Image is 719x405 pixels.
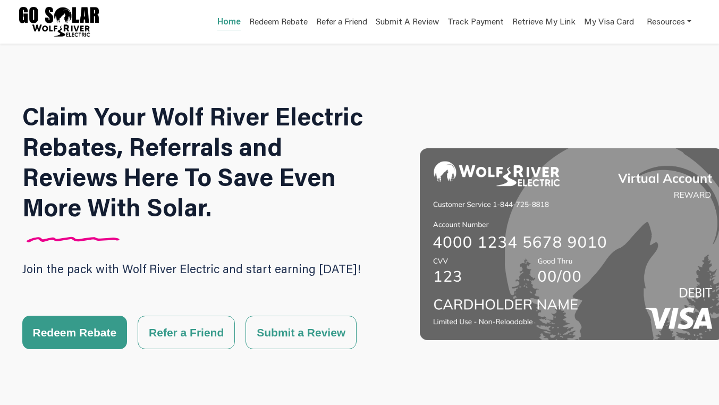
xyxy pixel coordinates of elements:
[22,237,124,242] img: Divider
[217,15,241,30] a: Home
[22,101,383,222] h1: Claim Your Wolf River Electric Rebates, Referrals and Reviews Here To Save Even More With Solar.
[22,257,383,281] p: Join the pack with Wolf River Electric and start earning [DATE]!
[246,316,357,349] button: Submit a Review
[447,15,504,31] a: Track Payment
[647,11,691,32] a: Resources
[584,11,634,32] a: My Visa Card
[512,15,576,31] a: Retrieve My Link
[22,316,128,349] button: Redeem Rebate
[138,316,235,349] button: Refer a Friend
[19,7,99,37] img: Program logo
[249,15,308,31] a: Redeem Rebate
[376,15,439,31] a: Submit A Review
[316,15,367,31] a: Refer a Friend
